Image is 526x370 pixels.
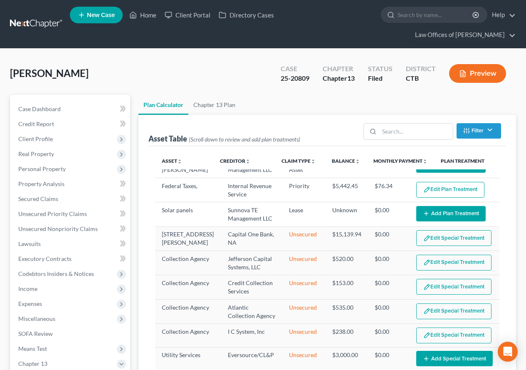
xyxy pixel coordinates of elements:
[282,178,326,202] td: Priority
[12,236,130,251] a: Lawsuits
[326,275,368,299] td: $153.00
[87,12,115,18] span: New Case
[177,159,182,164] i: unfold_more
[434,153,499,169] th: Plan Treatment
[215,7,278,22] a: Directory Cases
[155,251,221,275] td: Collection Agency
[221,178,282,202] td: Internal Revenue Service
[416,206,486,221] button: Add Plan Treatment
[221,347,282,370] td: Eversource/CL&P
[18,195,58,202] span: Secured Claims
[18,180,64,187] span: Property Analysis
[161,7,215,22] a: Client Portal
[332,158,360,164] a: Balanceunfold_more
[12,102,130,117] a: Case Dashboard
[12,326,130,341] a: SOFA Review
[416,255,491,271] button: Edit Special Treatment
[422,159,427,164] i: unfold_more
[148,134,300,144] div: Asset Table
[12,206,130,221] a: Unsecured Priority Claims
[155,347,221,370] td: Utility Services
[245,159,250,164] i: unfold_more
[398,7,474,22] input: Search by name...
[326,347,368,370] td: $3,000.00
[368,74,393,83] div: Filed
[423,308,430,315] img: edit-pencil-c1479a1de80d8dea1e2430c2f745a3c6a07e9d7aa2eeffe225670001d78357a8.svg
[368,275,410,299] td: $0.00
[416,230,491,246] button: Edit Special Treatment
[326,178,368,202] td: $5,442.45
[18,345,47,352] span: Means Test
[368,347,410,370] td: $0.00
[18,270,94,277] span: Codebtors Insiders & Notices
[423,186,430,193] img: edit-pencil-c1479a1de80d8dea1e2430c2f745a3c6a07e9d7aa2eeffe225670001d78357a8.svg
[18,300,42,307] span: Expenses
[406,64,436,74] div: District
[18,165,66,172] span: Personal Property
[282,158,316,164] a: Claim Typeunfold_more
[498,342,518,362] div: Open Intercom Messenger
[368,299,410,323] td: $0.00
[282,202,326,226] td: Lease
[12,117,130,132] a: Credit Report
[221,299,282,323] td: Atlantic Collection Agency
[155,202,221,226] td: Solar panels
[282,275,326,299] td: Unsecured
[155,178,221,202] td: Federal Taxes,
[326,251,368,275] td: $520.00
[155,299,221,323] td: Collection Agency
[10,67,89,79] span: [PERSON_NAME]
[12,176,130,191] a: Property Analysis
[449,64,506,83] button: Preview
[162,158,182,164] a: Assetunfold_more
[18,255,72,262] span: Executory Contracts
[12,251,130,266] a: Executory Contracts
[368,202,410,226] td: $0.00
[221,202,282,226] td: Sunnova TE Management LLC
[326,202,368,226] td: Unknown
[423,259,430,266] img: edit-pencil-c1479a1de80d8dea1e2430c2f745a3c6a07e9d7aa2eeffe225670001d78357a8.svg
[12,191,130,206] a: Secured Claims
[18,240,41,247] span: Lawsuits
[326,299,368,323] td: $535.00
[355,159,360,164] i: unfold_more
[416,279,491,295] button: Edit Special Treatment
[18,315,55,322] span: Miscellaneous
[423,235,430,242] img: edit-pencil-c1479a1de80d8dea1e2430c2f745a3c6a07e9d7aa2eeffe225670001d78357a8.svg
[416,328,491,343] button: Edit Special Treatment
[155,324,221,347] td: Collection Agency
[281,64,309,74] div: Case
[416,351,493,366] button: Add Special Treatment
[189,136,300,143] span: (Scroll down to review and add plan treatments)
[423,283,430,291] img: edit-pencil-c1479a1de80d8dea1e2430c2f745a3c6a07e9d7aa2eeffe225670001d78357a8.svg
[138,95,188,115] a: Plan Calculator
[18,120,54,127] span: Credit Report
[457,123,501,139] button: Filter
[368,251,410,275] td: $0.00
[326,324,368,347] td: $238.00
[18,105,61,112] span: Case Dashboard
[221,275,282,299] td: Credit Collection Services
[221,251,282,275] td: Jefferson Capital Systems, LLC
[416,182,484,198] button: Edit Plan Treatment
[323,64,355,74] div: Chapter
[12,221,130,236] a: Unsecured Nonpriority Claims
[18,150,54,157] span: Real Property
[282,347,326,370] td: Unsecured
[379,124,453,139] input: Search...
[423,332,430,339] img: edit-pencil-c1479a1de80d8dea1e2430c2f745a3c6a07e9d7aa2eeffe225670001d78357a8.svg
[311,159,316,164] i: unfold_more
[282,226,326,251] td: Unsecured
[220,158,250,164] a: Creditorunfold_more
[18,285,37,292] span: Income
[18,210,87,217] span: Unsecured Priority Claims
[347,74,355,82] span: 13
[368,226,410,251] td: $0.00
[368,178,410,202] td: $76.34
[406,74,436,83] div: CTB
[18,330,53,337] span: SOFA Review
[155,226,221,251] td: [STREET_ADDRESS][PERSON_NAME]
[221,324,282,347] td: I C System, Inc
[221,226,282,251] td: Capital One Bank, NA
[368,324,410,347] td: $0.00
